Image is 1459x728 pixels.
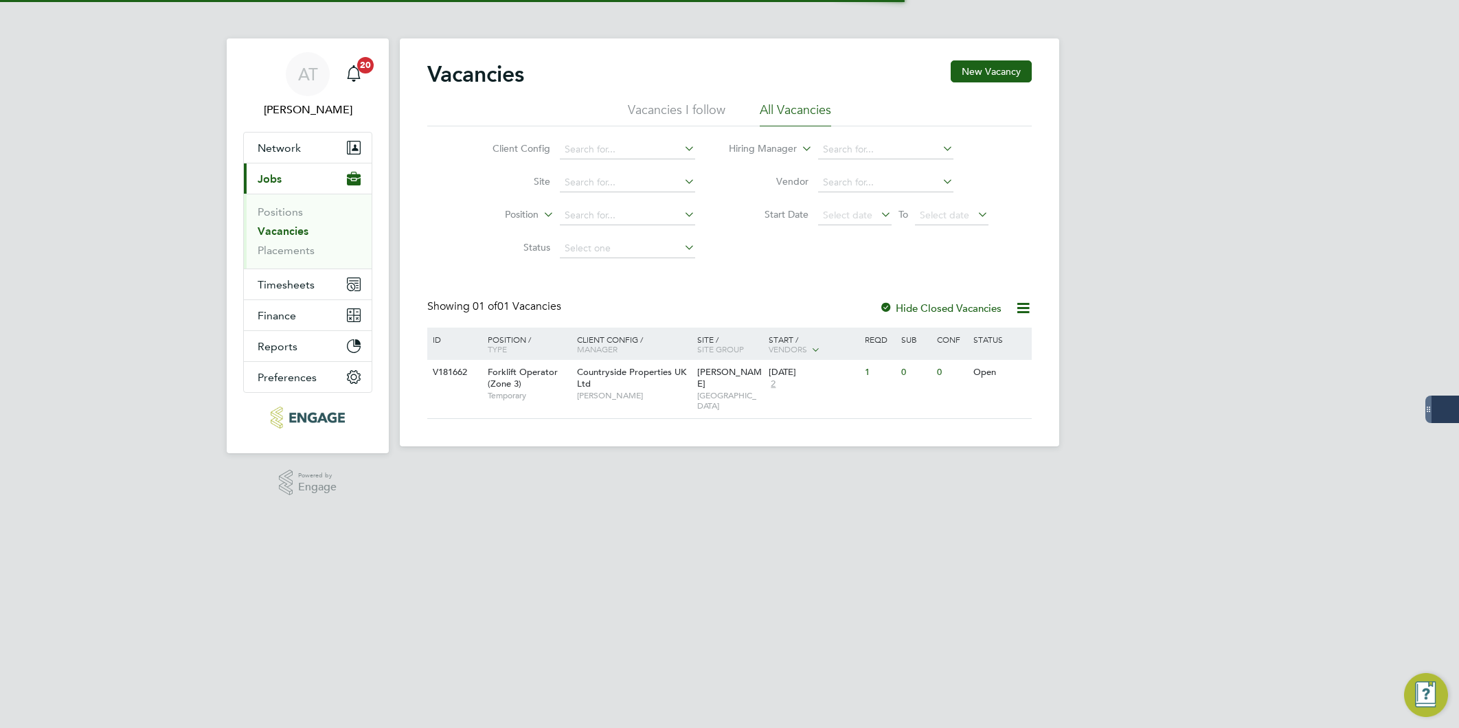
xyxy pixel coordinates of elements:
[473,299,561,313] span: 01 Vacancies
[697,390,762,411] span: [GEOGRAPHIC_DATA]
[429,328,477,351] div: ID
[560,140,695,159] input: Search for...
[258,172,282,185] span: Jobs
[488,366,558,389] span: Forklift Operator (Zone 3)
[488,343,507,354] span: Type
[244,269,372,299] button: Timesheets
[258,225,308,238] a: Vacancies
[894,205,912,223] span: To
[298,470,337,481] span: Powered by
[760,102,831,126] li: All Vacancies
[818,140,953,159] input: Search for...
[861,360,897,385] div: 1
[729,175,808,187] label: Vendor
[729,208,808,220] label: Start Date
[279,470,337,496] a: Powered byEngage
[258,205,303,218] a: Positions
[488,390,570,401] span: Temporary
[818,173,953,192] input: Search for...
[298,481,337,493] span: Engage
[769,378,778,390] span: 2
[427,299,564,314] div: Showing
[258,340,297,353] span: Reports
[879,302,1002,315] label: Hide Closed Vacancies
[357,57,374,73] span: 20
[244,133,372,163] button: Network
[769,367,858,378] div: [DATE]
[258,278,315,291] span: Timesheets
[258,244,315,257] a: Placements
[898,328,934,351] div: Sub
[769,343,807,354] span: Vendors
[473,299,497,313] span: 01 of
[628,102,725,126] li: Vacancies I follow
[765,328,861,362] div: Start /
[243,407,372,429] a: Go to home page
[340,52,367,96] a: 20
[574,328,694,361] div: Client Config /
[970,360,1030,385] div: Open
[694,328,766,361] div: Site /
[427,60,524,88] h2: Vacancies
[898,360,934,385] div: 0
[560,239,695,258] input: Select one
[258,309,296,322] span: Finance
[823,209,872,221] span: Select date
[429,360,477,385] div: V181662
[243,102,372,118] span: Amelia Taylor
[227,38,389,453] nav: Main navigation
[244,163,372,194] button: Jobs
[298,65,318,83] span: AT
[258,141,301,155] span: Network
[471,241,550,253] label: Status
[577,390,690,401] span: [PERSON_NAME]
[697,343,744,354] span: Site Group
[560,206,695,225] input: Search for...
[471,142,550,155] label: Client Config
[861,328,897,351] div: Reqd
[243,52,372,118] a: AT[PERSON_NAME]
[244,331,372,361] button: Reports
[1404,673,1448,717] button: Engage Resource Center
[471,175,550,187] label: Site
[934,360,969,385] div: 0
[697,366,762,389] span: [PERSON_NAME]
[560,173,695,192] input: Search for...
[577,343,618,354] span: Manager
[477,328,574,361] div: Position /
[244,362,372,392] button: Preferences
[718,142,797,156] label: Hiring Manager
[970,328,1030,351] div: Status
[271,407,344,429] img: konnectrecruit-logo-retina.png
[951,60,1032,82] button: New Vacancy
[460,208,539,222] label: Position
[920,209,969,221] span: Select date
[244,194,372,269] div: Jobs
[258,371,317,384] span: Preferences
[577,366,686,389] span: Countryside Properties UK Ltd
[244,300,372,330] button: Finance
[934,328,969,351] div: Conf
